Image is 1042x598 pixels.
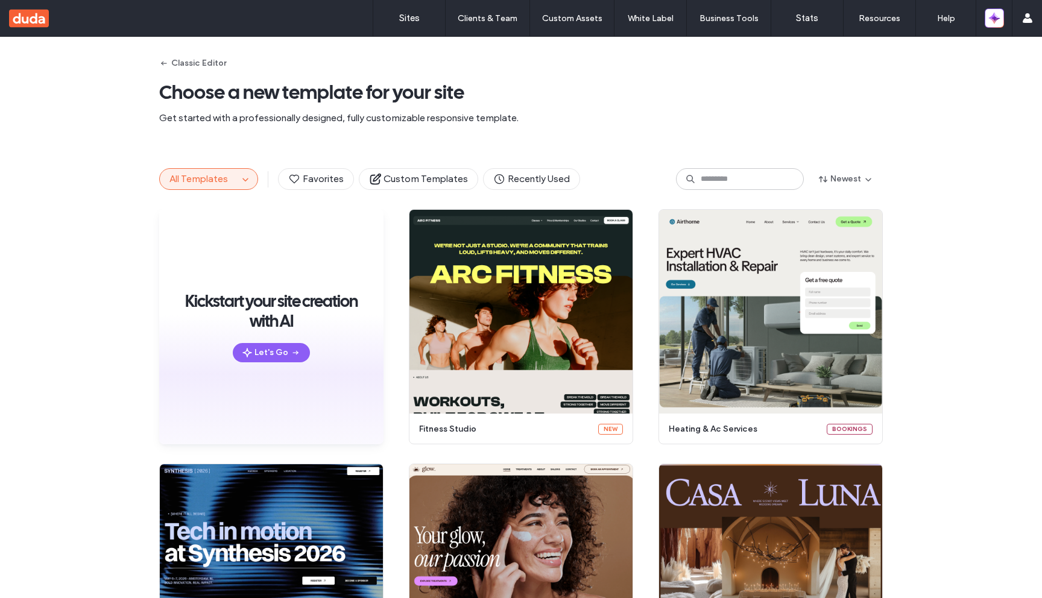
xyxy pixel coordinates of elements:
[937,13,955,24] label: Help
[159,54,226,73] button: Classic Editor
[699,13,759,24] label: Business Tools
[419,423,591,435] span: fitness studio
[628,13,674,24] label: White Label
[598,424,623,435] div: New
[458,13,517,24] label: Clients & Team
[159,112,883,125] span: Get started with a professionally designed, fully customizable responsive template.
[233,343,310,362] button: Let's Go
[369,172,468,186] span: Custom Templates
[827,424,873,435] div: bookings
[669,423,819,435] span: heating & ac services
[177,291,365,331] span: Kickstart your site creation with AI
[796,13,818,24] label: Stats
[483,168,580,190] button: Recently Used
[160,169,238,189] button: All Templates
[493,172,570,186] span: Recently Used
[859,13,900,24] label: Resources
[542,13,602,24] label: Custom Assets
[288,172,344,186] span: Favorites
[359,168,478,190] button: Custom Templates
[809,169,883,189] button: Newest
[399,13,420,24] label: Sites
[159,80,883,104] span: Choose a new template for your site
[169,173,228,184] span: All Templates
[278,168,354,190] button: Favorites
